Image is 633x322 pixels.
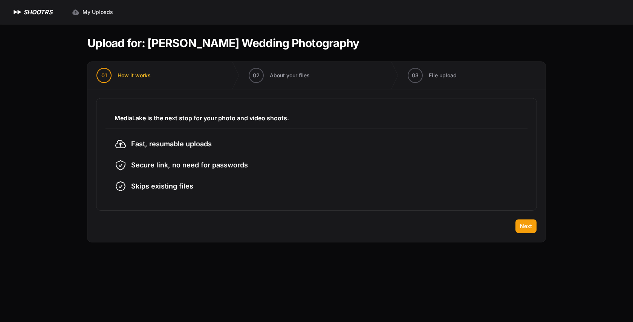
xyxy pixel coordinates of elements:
span: Fast, resumable uploads [131,139,212,149]
a: My Uploads [67,5,118,19]
span: How it works [118,72,151,79]
span: Secure link, no need for passwords [131,160,248,170]
button: 03 File upload [399,62,466,89]
button: Next [515,219,537,233]
span: 01 [101,72,107,79]
span: 02 [253,72,260,79]
h3: MediaLake is the next stop for your photo and video shoots. [115,113,518,123]
button: 02 About your files [240,62,319,89]
span: About your files [270,72,310,79]
span: Next [520,222,532,230]
span: Skips existing files [131,181,193,192]
img: SHOOTRS [12,8,23,17]
span: 03 [412,72,419,79]
span: My Uploads [83,8,113,16]
h1: SHOOTRS [23,8,52,17]
button: 01 How it works [87,62,160,89]
h1: Upload for: [PERSON_NAME] Wedding Photography [87,36,359,50]
a: SHOOTRS SHOOTRS [12,8,52,17]
span: File upload [429,72,457,79]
